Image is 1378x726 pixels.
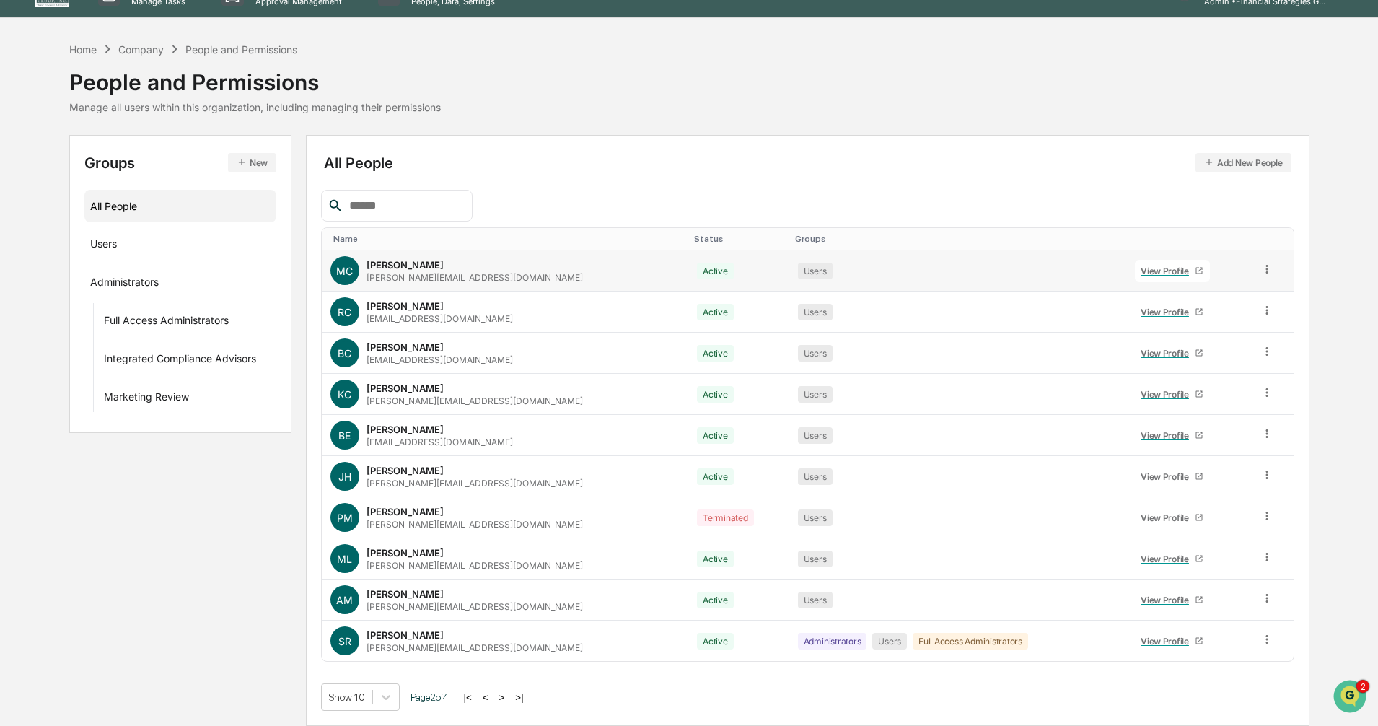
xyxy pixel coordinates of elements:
span: • [120,196,125,208]
iframe: Open customer support [1332,678,1371,717]
div: Start new chat [65,110,237,125]
div: View Profile [1141,554,1195,564]
div: View Profile [1141,471,1195,482]
span: Attestations [119,295,179,310]
span: BC [338,347,351,359]
button: >| [511,691,527,704]
span: Page 2 of 4 [411,691,449,703]
div: Users [872,633,907,650]
a: Powered byPylon [102,357,175,369]
a: View Profile [1135,548,1210,570]
div: Integrated Compliance Advisors [104,352,256,369]
div: Toggle SortBy [795,234,1120,244]
div: Toggle SortBy [333,234,683,244]
div: [EMAIL_ADDRESS][DOMAIN_NAME] [367,354,513,365]
span: AM [336,594,353,606]
div: Groups [84,153,277,172]
div: 🔎 [14,324,26,336]
div: View Profile [1141,512,1195,523]
div: View Profile [1141,430,1195,441]
div: Manage all users within this organization, including managing their permissions [69,101,441,113]
div: Users [798,345,833,362]
div: Active [697,551,734,567]
span: ML [337,553,352,565]
div: [PERSON_NAME] [367,506,444,517]
img: Jack Rasmussen [14,183,38,206]
span: JH [338,471,351,483]
div: [PERSON_NAME] [367,382,444,394]
div: Toggle SortBy [1132,234,1246,244]
span: Pylon [144,358,175,369]
div: Active [697,304,734,320]
a: View Profile [1135,260,1210,282]
div: [PERSON_NAME] [367,547,444,559]
button: See all [224,157,263,175]
a: 🗄️Attestations [99,289,185,315]
div: Users [798,263,833,279]
div: Users [798,386,833,403]
div: Active [697,386,734,403]
div: Users [798,592,833,608]
div: [PERSON_NAME] [367,465,444,476]
div: Users [798,304,833,320]
div: Users [90,237,117,255]
div: View Profile [1141,389,1195,400]
div: Active [697,633,734,650]
img: 1746055101610-c473b297-6a78-478c-a979-82029cc54cd1 [29,197,40,209]
button: |< [460,691,476,704]
div: [PERSON_NAME][EMAIL_ADDRESS][DOMAIN_NAME] [367,519,583,530]
span: Data Lookup [29,323,91,337]
div: Users [798,427,833,444]
a: View Profile [1135,301,1210,323]
div: People and Permissions [185,43,297,56]
div: View Profile [1141,266,1195,276]
div: [PERSON_NAME][EMAIL_ADDRESS][DOMAIN_NAME] [367,395,583,406]
div: [EMAIL_ADDRESS][DOMAIN_NAME] [367,437,513,447]
button: Add New People [1195,153,1291,172]
a: View Profile [1135,507,1210,529]
div: Active [697,468,734,485]
span: SR [338,635,351,647]
span: • [120,235,125,247]
div: Full Access Administrators [104,314,229,331]
div: [PERSON_NAME][EMAIL_ADDRESS][DOMAIN_NAME] [367,560,583,571]
div: [EMAIL_ADDRESS][DOMAIN_NAME] [367,313,513,324]
div: [PERSON_NAME] [367,300,444,312]
div: Toggle SortBy [694,234,784,244]
img: 1746055101610-c473b297-6a78-478c-a979-82029cc54cd1 [29,236,40,248]
div: All People [324,153,1291,172]
img: 8933085812038_c878075ebb4cc5468115_72.jpg [30,110,56,136]
img: 1746055101610-c473b297-6a78-478c-a979-82029cc54cd1 [14,110,40,136]
div: Toggle SortBy [1263,234,1288,244]
div: We're available if you need us! [65,125,198,136]
div: [PERSON_NAME] [367,259,444,271]
div: 🗄️ [105,297,116,308]
span: [PERSON_NAME] [45,235,117,247]
div: [PERSON_NAME][EMAIL_ADDRESS][DOMAIN_NAME] [367,601,583,612]
button: < [478,691,493,704]
div: Home [69,43,97,56]
a: View Profile [1135,424,1210,447]
div: Past conversations [14,160,97,172]
div: Users [798,551,833,567]
span: MC [336,265,353,277]
div: [PERSON_NAME][EMAIL_ADDRESS][DOMAIN_NAME] [367,642,583,653]
div: View Profile [1141,636,1195,647]
button: New [228,153,276,172]
a: View Profile [1135,342,1210,364]
div: View Profile [1141,307,1195,318]
div: Marketing Review [104,390,189,408]
div: [PERSON_NAME] [367,341,444,353]
img: Jack Rasmussen [14,222,38,245]
div: [PERSON_NAME][EMAIL_ADDRESS][DOMAIN_NAME] [367,272,583,283]
div: [PERSON_NAME] [367,424,444,435]
div: Active [697,263,734,279]
a: View Profile [1135,465,1210,488]
a: 🔎Data Lookup [9,317,97,343]
div: [PERSON_NAME] [367,588,444,600]
div: View Profile [1141,595,1195,605]
a: 🖐️Preclearance [9,289,99,315]
div: 🖐️ [14,297,26,308]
